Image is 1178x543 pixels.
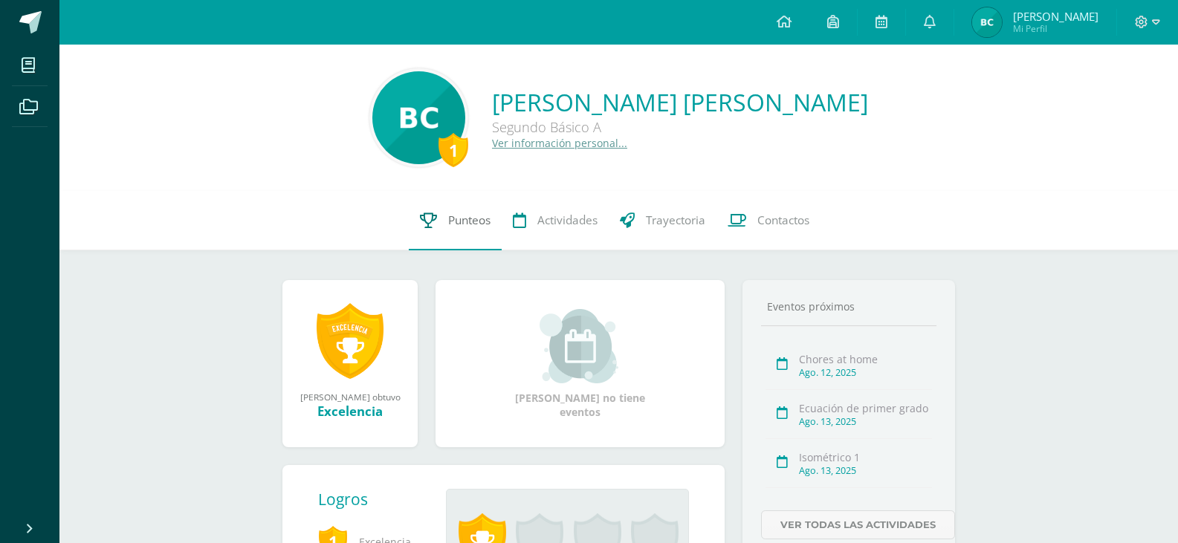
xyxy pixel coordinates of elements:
a: Punteos [409,191,502,250]
div: Logros [318,489,434,510]
div: Excelencia [297,403,403,420]
span: Actividades [537,212,598,228]
img: event_small.png [540,309,621,383]
div: Isométrico 1 [799,450,932,464]
div: [PERSON_NAME] obtuvo [297,391,403,403]
div: Ecuación de primer grado [799,401,932,415]
a: Trayectoria [609,191,716,250]
div: Eventos próximos [761,299,936,313]
div: 1 [438,133,468,167]
div: Ago. 12, 2025 [799,366,932,379]
div: [PERSON_NAME] no tiene eventos [506,309,655,419]
span: Trayectoria [646,212,705,228]
img: 93bc4c38f69af55cfac97482aff6c673.png [972,7,1002,37]
span: Contactos [757,212,809,228]
div: Chores at home [799,352,932,366]
a: Contactos [716,191,821,250]
a: Ver todas las actividades [761,510,955,539]
a: [PERSON_NAME] [PERSON_NAME] [492,86,868,118]
span: [PERSON_NAME] [1013,9,1098,24]
a: Actividades [502,191,609,250]
a: Ver información personal... [492,136,627,150]
div: Segundo Básico A [492,118,868,136]
span: Punteos [448,212,491,228]
div: Ago. 13, 2025 [799,464,932,477]
img: 5a0bec3c660c4085c6d49e347c45da6b.png [372,71,465,164]
span: Mi Perfil [1013,22,1098,35]
div: Ago. 13, 2025 [799,415,932,428]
